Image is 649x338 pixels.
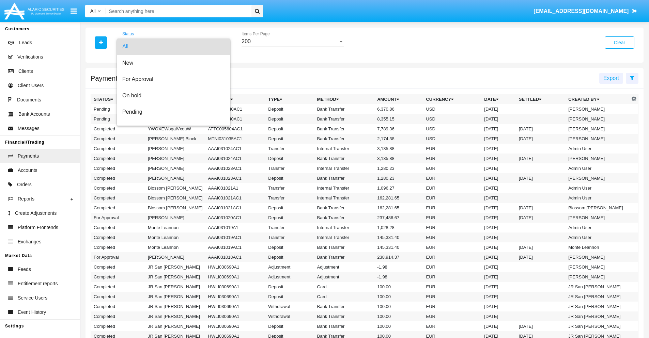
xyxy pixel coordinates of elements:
span: All [122,38,225,55]
span: On hold [122,87,225,104]
span: New [122,55,225,71]
span: Rejected [122,120,225,136]
span: For Approval [122,71,225,87]
span: Pending [122,104,225,120]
